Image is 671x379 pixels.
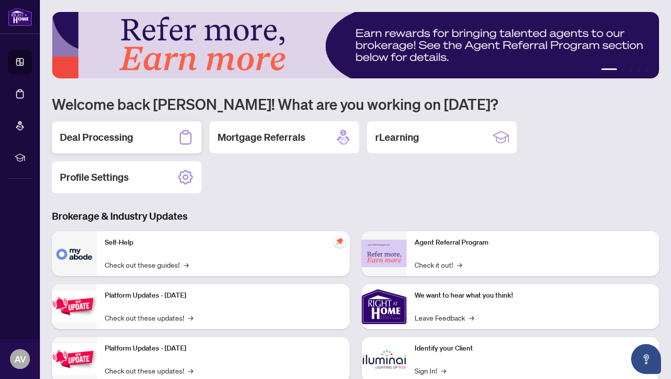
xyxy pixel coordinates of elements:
[52,231,97,276] img: Self-Help
[457,259,462,270] span: →
[621,68,625,72] button: 2
[52,12,659,78] img: Slide 0
[14,352,26,366] span: AV
[645,68,649,72] button: 5
[218,130,305,144] h2: Mortgage Referrals
[415,259,462,270] a: Check it out!→
[105,259,189,270] a: Check out these guides!→
[60,130,133,144] h2: Deal Processing
[601,68,617,72] button: 1
[415,343,652,354] p: Identify your Client
[60,170,129,184] h2: Profile Settings
[629,68,633,72] button: 3
[105,312,193,323] a: Check out these updates!→
[362,284,407,329] img: We want to hear what you think!
[631,344,661,374] button: Open asap
[105,237,342,248] p: Self-Help
[8,7,32,26] img: logo
[188,365,193,376] span: →
[105,343,342,354] p: Platform Updates - [DATE]
[415,312,474,323] a: Leave Feedback→
[52,291,97,322] img: Platform Updates - July 21, 2025
[415,237,652,248] p: Agent Referral Program
[105,290,342,301] p: Platform Updates - [DATE]
[184,259,189,270] span: →
[637,68,641,72] button: 4
[52,94,659,113] h1: Welcome back [PERSON_NAME]! What are you working on [DATE]?
[375,130,419,144] h2: rLearning
[362,240,407,267] img: Agent Referral Program
[188,312,193,323] span: →
[52,209,659,223] h3: Brokerage & Industry Updates
[441,365,446,376] span: →
[52,344,97,375] img: Platform Updates - July 8, 2025
[469,312,474,323] span: →
[334,235,346,247] span: pushpin
[415,365,446,376] a: Sign In!→
[415,290,652,301] p: We want to hear what you think!
[105,365,193,376] a: Check out these updates!→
